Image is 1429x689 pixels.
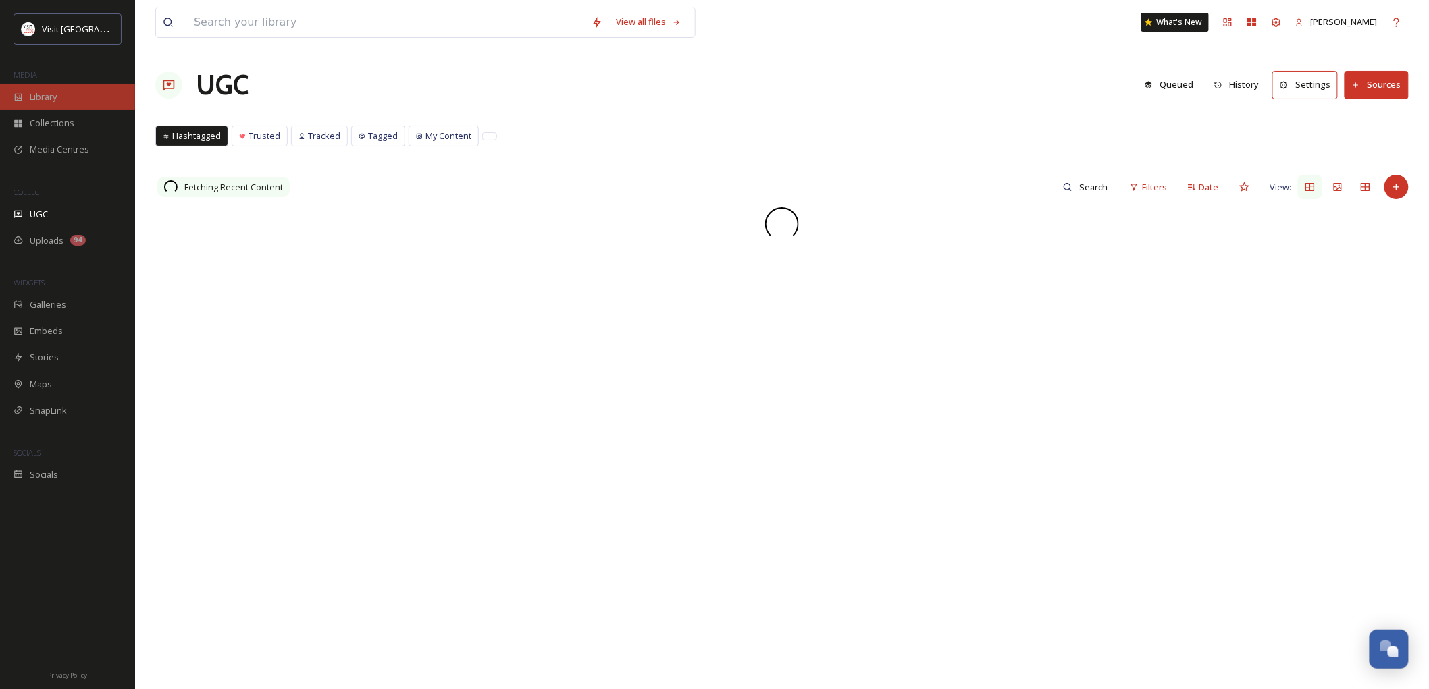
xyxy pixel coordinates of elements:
[30,234,63,247] span: Uploads
[1142,181,1167,194] span: Filters
[1345,71,1409,99] button: Sources
[1138,72,1207,98] a: Queued
[308,130,340,142] span: Tracked
[30,325,63,337] span: Embeds
[70,235,86,246] div: 94
[1207,72,1273,98] a: History
[30,208,48,221] span: UGC
[1207,72,1266,98] button: History
[196,65,249,105] a: UGC
[1289,9,1384,35] a: [PERSON_NAME]
[172,130,221,142] span: Hashtagged
[1141,13,1209,32] a: What's New
[187,7,585,37] input: Search your library
[48,666,87,682] a: Privacy Policy
[1272,71,1338,99] button: Settings
[30,468,58,481] span: Socials
[30,143,89,156] span: Media Centres
[30,404,67,417] span: SnapLink
[1311,16,1378,28] span: [PERSON_NAME]
[14,187,43,197] span: COLLECT
[425,130,471,142] span: My Content
[184,181,283,194] span: Fetching Recent Content
[30,90,57,103] span: Library
[249,130,280,142] span: Trusted
[30,378,52,391] span: Maps
[14,70,37,80] span: MEDIA
[30,351,59,364] span: Stories
[42,22,147,35] span: Visit [GEOGRAPHIC_DATA]
[22,22,35,36] img: download%20(3).png
[1138,72,1201,98] button: Queued
[368,130,398,142] span: Tagged
[30,298,66,311] span: Galleries
[14,277,45,287] span: WIDGETS
[48,671,87,680] span: Privacy Policy
[30,117,74,130] span: Collections
[1272,71,1345,99] a: Settings
[1199,181,1219,194] span: Date
[14,447,41,458] span: SOCIALS
[1072,173,1116,200] input: Search
[1270,181,1292,194] span: View:
[609,9,688,35] a: View all files
[1370,630,1409,669] button: Open Chat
